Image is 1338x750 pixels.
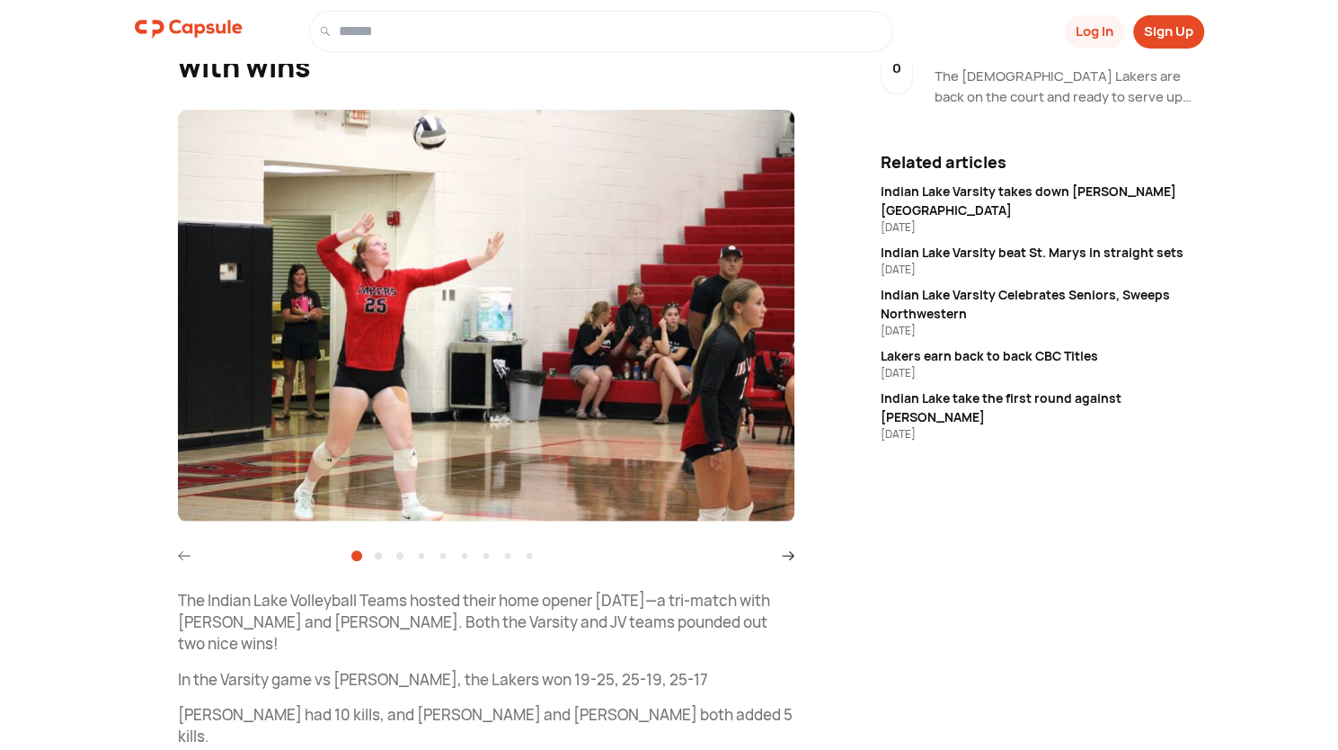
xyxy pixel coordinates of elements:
button: Sign Up [1133,15,1204,49]
p: [PERSON_NAME] had 10 kills, and [PERSON_NAME] and [PERSON_NAME] both added 5 kills. [178,704,794,747]
a: logo [135,11,243,52]
div: [DATE] [881,323,1204,339]
div: Indian Lake Varsity beat St. Marys in straight sets [881,243,1204,262]
div: [DATE] [881,219,1204,236]
div: [DATE] [881,262,1204,278]
div: Indian Lake Varsity takes down [PERSON_NAME][GEOGRAPHIC_DATA] [881,182,1204,219]
p: 0 [892,58,901,79]
button: Log In [1065,15,1124,49]
div: [DATE] [881,365,1204,381]
img: resizeImage [178,110,794,522]
p: The Indian Lake Volleyball Teams hosted their home opener [DATE]—a tri-match with [PERSON_NAME] a... [178,590,794,654]
div: The [DEMOGRAPHIC_DATA] Lakers are back on the court and ready to serve up another exciting season... [935,67,1204,107]
img: logo [135,11,243,47]
p: In the Varsity game vs [PERSON_NAME], the Lakers won 19-25, 25-19, 25-17 [178,669,794,691]
div: Related articles [881,150,1204,174]
div: Indian Lake take the first round against [PERSON_NAME] [881,388,1204,426]
div: [DATE] [881,426,1204,442]
div: Indian Lake Varsity Celebrates Seniors, Sweeps Northwestern [881,285,1204,323]
div: Lakers earn back to back CBC Titles [881,346,1204,365]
